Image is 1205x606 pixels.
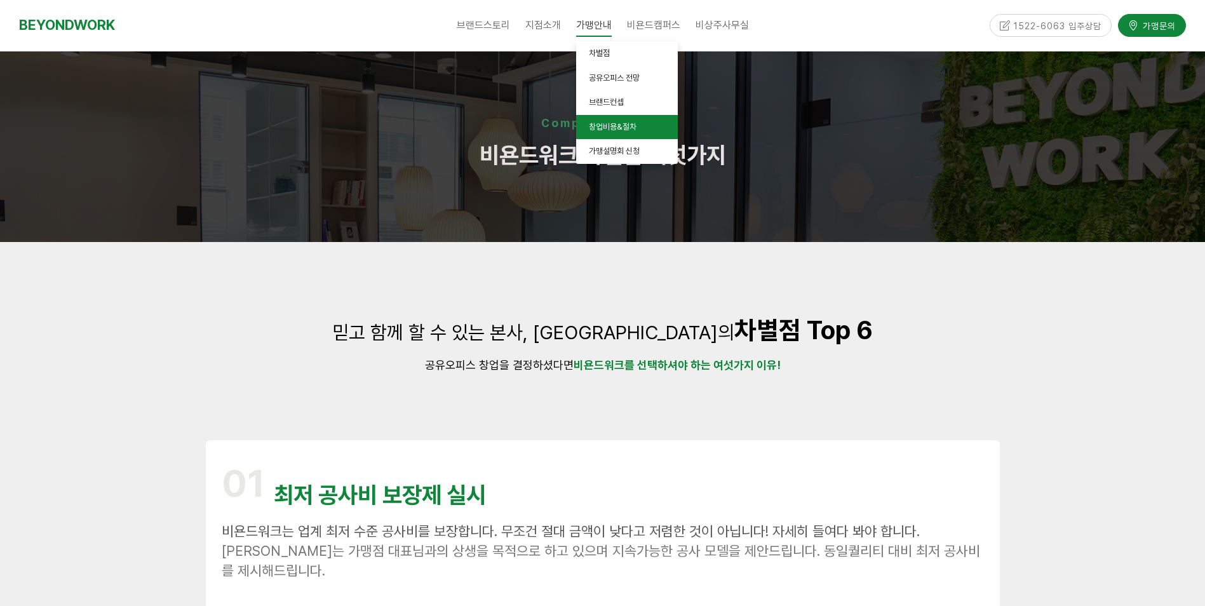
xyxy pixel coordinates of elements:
[222,542,980,579] span: [PERSON_NAME]는 가맹점 대표님과의 상생을 목적으로 하고 있으며 지속가능한 공사 모델을 제안드립니다. 동일퀄리티 대비 최저 공사비를 제시해드립니다.
[222,461,265,506] span: 01
[569,10,619,41] a: 가맹안내
[734,315,873,346] strong: 차별점 Top 6
[589,48,610,58] span: 차별점
[589,73,640,83] span: 공유오피스 전망
[576,139,678,164] a: 가맹설명회 신청
[589,97,624,107] span: 브랜드컨셉
[425,358,574,372] span: 공유오피스 창업을 결정하셨다면
[525,19,561,31] span: 지점소개
[614,358,781,372] strong: 크를 선택하셔야 하는 여섯가지 이유!
[584,358,614,372] strong: 욘드워
[449,10,518,41] a: 브랜드스토리
[576,13,612,37] span: 가맹안내
[576,115,678,140] a: 창업비용&절차
[480,142,726,169] span: 비욘드워크 차별점 여섯가지
[576,90,678,115] a: 브랜드컨셉
[457,19,510,31] span: 브랜드스토리
[541,116,664,130] strong: Competitiveness
[19,13,115,37] a: BEYONDWORK
[332,321,734,344] span: 믿고 함께 할 수 있는 본사, [GEOGRAPHIC_DATA]의
[576,66,678,91] a: 공유오피스 전망
[1118,13,1186,35] a: 가맹문의
[518,10,569,41] a: 지점소개
[1139,18,1176,30] span: 가맹문의
[688,10,757,41] a: 비상주사무실
[589,146,640,156] span: 가맹설명회 신청
[619,10,688,41] a: 비욘드캠퍼스
[627,19,680,31] span: 비욘드캠퍼스
[589,122,636,131] span: 창업비용&절차
[274,481,486,509] span: 최저 공사비 보장제 실시
[696,19,749,31] span: 비상주사무실
[222,523,920,539] span: 비욘드워크는 업계 최저 수준 공사비를 보장합니다. 무조건 절대 금액이 낮다고 저렴한 것이 아닙니다! 자세히 들여다 봐야 합니다.
[574,358,584,372] strong: 비
[576,41,678,66] a: 차별점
